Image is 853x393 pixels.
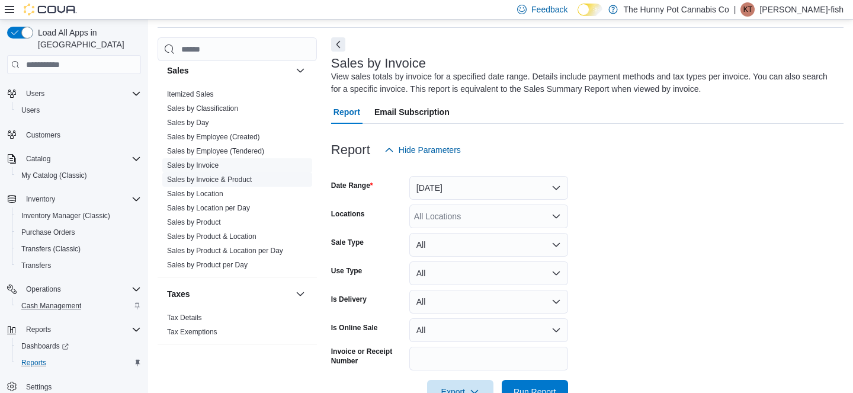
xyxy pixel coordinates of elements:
[331,209,365,219] label: Locations
[21,192,60,206] button: Inventory
[380,138,466,162] button: Hide Parameters
[21,244,81,254] span: Transfers (Classic)
[26,130,60,140] span: Customers
[2,151,146,167] button: Catalog
[167,260,248,270] span: Sales by Product per Day
[331,143,370,157] h3: Report
[167,104,238,113] a: Sales by Classification
[12,224,146,241] button: Purchase Orders
[167,232,256,241] a: Sales by Product & Location
[333,100,360,124] span: Report
[21,192,141,206] span: Inventory
[409,261,568,285] button: All
[331,238,364,247] label: Sale Type
[17,225,80,239] a: Purchase Orders
[17,356,51,370] a: Reports
[578,4,602,16] input: Dark Mode
[167,146,264,156] span: Sales by Employee (Tendered)
[33,27,141,50] span: Load All Apps in [GEOGRAPHIC_DATA]
[167,328,217,336] a: Tax Exemptions
[409,176,568,200] button: [DATE]
[21,127,141,142] span: Customers
[12,298,146,314] button: Cash Management
[12,102,146,119] button: Users
[167,314,202,322] a: Tax Details
[167,261,248,269] a: Sales by Product per Day
[17,258,141,273] span: Transfers
[17,103,141,117] span: Users
[17,209,115,223] a: Inventory Manager (Classic)
[12,338,146,354] a: Dashboards
[331,71,838,95] div: View sales totals by invoice for a specified date range. Details include payment methods and tax ...
[331,295,367,304] label: Is Delivery
[2,321,146,338] button: Reports
[158,87,317,277] div: Sales
[26,382,52,392] span: Settings
[167,204,250,212] a: Sales by Location per Day
[167,132,260,142] span: Sales by Employee (Created)
[167,218,221,226] a: Sales by Product
[12,207,146,224] button: Inventory Manager (Classic)
[17,356,141,370] span: Reports
[17,209,141,223] span: Inventory Manager (Classic)
[743,2,752,17] span: KT
[2,281,146,298] button: Operations
[167,189,223,199] span: Sales by Location
[578,16,578,17] span: Dark Mode
[26,194,55,204] span: Inventory
[331,323,378,333] label: Is Online Sale
[167,133,260,141] a: Sales by Employee (Created)
[158,311,317,344] div: Taxes
[26,154,50,164] span: Catalog
[21,282,141,296] span: Operations
[21,228,75,237] span: Purchase Orders
[624,2,729,17] p: The Hunny Pot Cannabis Co
[21,261,51,270] span: Transfers
[2,126,146,143] button: Customers
[26,325,51,334] span: Reports
[167,90,214,99] span: Itemized Sales
[17,299,86,313] a: Cash Management
[167,232,256,241] span: Sales by Product & Location
[26,89,44,98] span: Users
[17,299,141,313] span: Cash Management
[167,247,283,255] a: Sales by Product & Location per Day
[17,242,85,256] a: Transfers (Classic)
[331,347,405,366] label: Invoice or Receipt Number
[21,128,65,142] a: Customers
[167,175,252,184] a: Sales by Invoice & Product
[331,56,426,71] h3: Sales by Invoice
[24,4,77,15] img: Cova
[21,171,87,180] span: My Catalog (Classic)
[21,152,55,166] button: Catalog
[12,257,146,274] button: Transfers
[12,354,146,371] button: Reports
[531,4,567,15] span: Feedback
[12,167,146,184] button: My Catalog (Classic)
[293,63,307,78] button: Sales
[331,181,373,190] label: Date Range
[374,100,450,124] span: Email Subscription
[17,339,141,353] span: Dashboards
[167,65,189,76] h3: Sales
[759,2,844,17] p: [PERSON_NAME]-fish
[293,287,307,301] button: Taxes
[167,161,219,170] a: Sales by Invoice
[21,87,141,101] span: Users
[167,119,209,127] a: Sales by Day
[17,258,56,273] a: Transfers
[409,318,568,342] button: All
[17,168,141,183] span: My Catalog (Classic)
[17,168,92,183] a: My Catalog (Classic)
[167,90,214,98] a: Itemized Sales
[21,282,66,296] button: Operations
[740,2,755,17] div: Kyla Townsend-fish
[409,233,568,257] button: All
[167,161,219,170] span: Sales by Invoice
[21,152,141,166] span: Catalog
